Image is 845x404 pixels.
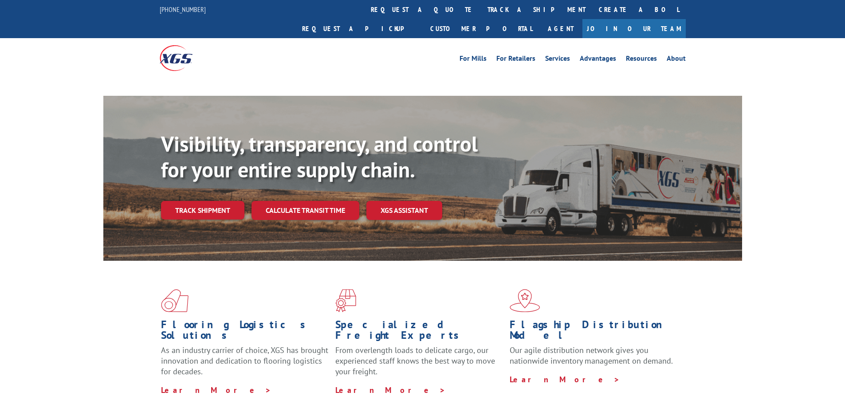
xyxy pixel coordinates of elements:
[580,55,616,65] a: Advantages
[545,55,570,65] a: Services
[161,385,271,395] a: Learn More >
[496,55,535,65] a: For Retailers
[510,319,677,345] h1: Flagship Distribution Model
[161,289,189,312] img: xgs-icon-total-supply-chain-intelligence-red
[335,385,446,395] a: Learn More >
[161,345,328,377] span: As an industry carrier of choice, XGS has brought innovation and dedication to flooring logistics...
[335,345,503,384] p: From overlength loads to delicate cargo, our experienced staff knows the best way to move your fr...
[424,19,539,38] a: Customer Portal
[510,374,620,384] a: Learn More >
[160,5,206,14] a: [PHONE_NUMBER]
[161,201,244,220] a: Track shipment
[460,55,487,65] a: For Mills
[510,289,540,312] img: xgs-icon-flagship-distribution-model-red
[161,130,478,183] b: Visibility, transparency, and control for your entire supply chain.
[366,201,442,220] a: XGS ASSISTANT
[626,55,657,65] a: Resources
[335,319,503,345] h1: Specialized Freight Experts
[335,289,356,312] img: xgs-icon-focused-on-flooring-red
[252,201,359,220] a: Calculate transit time
[539,19,582,38] a: Agent
[667,55,686,65] a: About
[161,319,329,345] h1: Flooring Logistics Solutions
[510,345,673,366] span: Our agile distribution network gives you nationwide inventory management on demand.
[295,19,424,38] a: Request a pickup
[582,19,686,38] a: Join Our Team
